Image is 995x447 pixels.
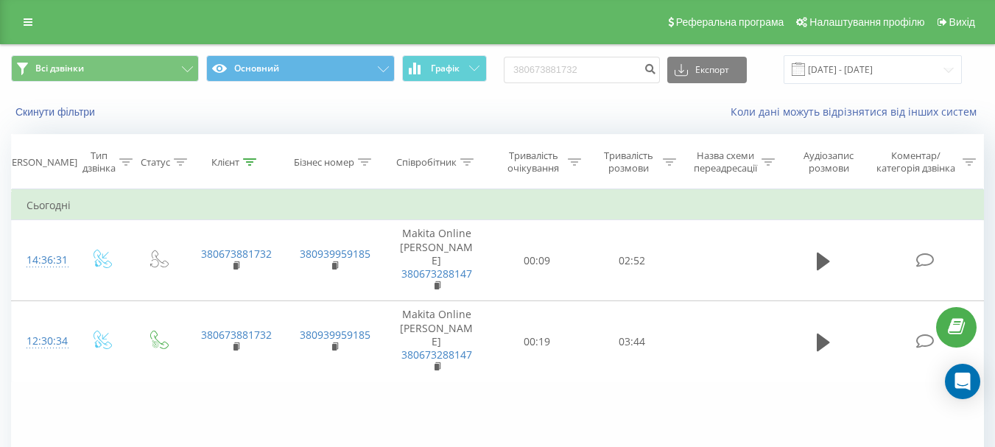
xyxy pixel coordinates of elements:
a: 380673881732 [201,328,272,342]
div: 14:36:31 [27,246,57,275]
div: Коментар/категорія дзвінка [873,149,959,175]
div: Тип дзвінка [82,149,116,175]
div: Співробітник [396,156,457,169]
input: Пошук за номером [504,57,660,83]
button: Основний [206,55,394,82]
td: 00:09 [490,220,585,301]
span: Графік [431,63,460,74]
a: 380673288147 [401,348,472,362]
a: 380673288147 [401,267,472,281]
div: Бізнес номер [294,156,354,169]
button: Скинути фільтри [11,105,102,119]
td: 02:52 [585,220,680,301]
td: 03:44 [585,301,680,382]
div: [PERSON_NAME] [3,156,77,169]
a: 380939959185 [300,328,370,342]
span: Реферальна програма [676,16,784,28]
a: Коли дані можуть відрізнятися вiд інших систем [731,105,984,119]
td: Сьогодні [12,191,984,220]
button: Експорт [667,57,747,83]
button: Всі дзвінки [11,55,199,82]
div: Тривалість очікування [503,149,564,175]
div: Аудіозапис розмови [792,149,866,175]
a: 380673881732 [201,247,272,261]
td: Makita Online [PERSON_NAME] [384,301,490,382]
div: 12:30:34 [27,327,57,356]
div: Назва схеми переадресації [693,149,758,175]
div: Тривалість розмови [598,149,659,175]
td: 00:19 [490,301,585,382]
div: Open Intercom Messenger [945,364,980,399]
button: Графік [402,55,487,82]
span: Всі дзвінки [35,63,84,74]
td: Makita Online [PERSON_NAME] [384,220,490,301]
span: Налаштування профілю [809,16,924,28]
div: Клієнт [211,156,239,169]
a: 380939959185 [300,247,370,261]
div: Статус [141,156,170,169]
span: Вихід [949,16,975,28]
